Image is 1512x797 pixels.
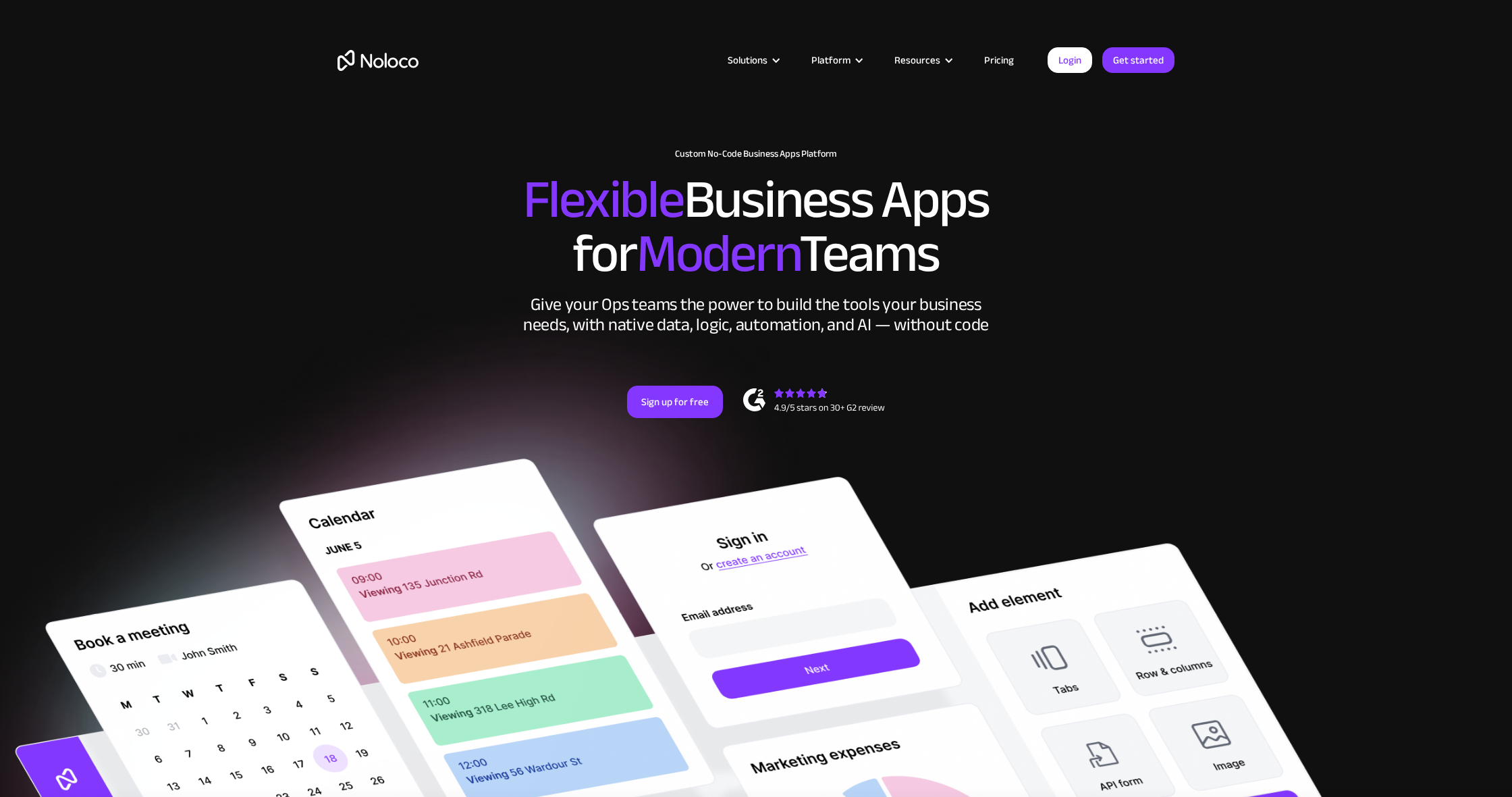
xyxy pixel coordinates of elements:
div: Platform [811,51,850,69]
a: Pricing [967,51,1031,69]
a: Get started [1102,47,1174,73]
a: home [337,50,418,71]
a: Sign up for free [627,386,723,418]
h2: Business Apps for Teams [337,173,1174,281]
div: Resources [878,51,967,69]
span: Flexible [523,149,684,250]
h1: Custom No-Code Business Apps Platform [337,149,1174,159]
span: Modern [637,203,799,304]
a: Login [1048,47,1092,73]
div: Give your Ops teams the power to build the tools your business needs, with native data, logic, au... [520,294,992,335]
div: Solutions [711,51,794,69]
div: Platform [794,51,878,69]
div: Resources [894,51,940,69]
div: Solutions [728,51,767,69]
